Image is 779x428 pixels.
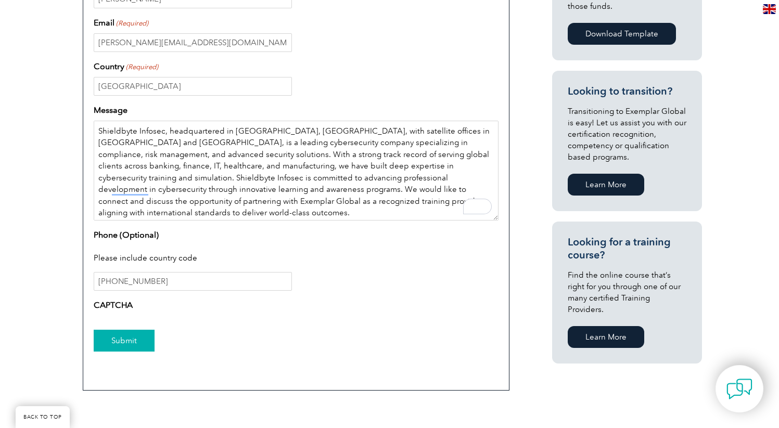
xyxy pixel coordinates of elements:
[568,106,686,163] p: Transitioning to Exemplar Global is easy! Let us assist you with our certification recognition, c...
[94,60,158,73] label: Country
[568,269,686,315] p: Find the online course that’s right for you through one of our many certified Training Providers.
[94,299,133,312] label: CAPTCHA
[94,121,499,221] textarea: To enrich screen reader interactions, please activate Accessibility in Grammarly extension settings
[763,4,776,14] img: en
[94,245,499,273] div: Please include country code
[568,174,644,196] a: Learn More
[94,17,148,29] label: Email
[94,104,127,116] label: Message
[568,236,686,262] h3: Looking for a training course?
[115,18,148,29] span: (Required)
[568,326,644,348] a: Learn More
[726,376,752,402] img: contact-chat.png
[16,406,70,428] a: BACK TO TOP
[125,62,158,72] span: (Required)
[568,23,676,45] a: Download Template
[568,85,686,98] h3: Looking to transition?
[94,229,159,241] label: Phone (Optional)
[94,330,155,352] input: Submit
